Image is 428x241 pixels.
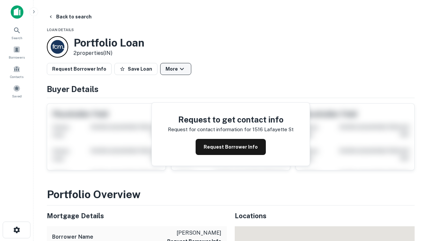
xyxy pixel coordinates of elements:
a: Search [2,24,31,42]
h4: Buyer Details [47,83,415,95]
h5: Mortgage Details [47,211,227,221]
p: 2 properties (IN) [74,49,144,57]
span: Borrowers [9,55,25,60]
span: Loan Details [47,28,74,32]
button: Save Loan [114,63,157,75]
button: Request Borrower Info [196,139,266,155]
h4: Request to get contact info [168,113,294,126]
h3: Portfolio Overview [47,186,415,203]
a: Saved [2,82,31,100]
span: Contacts [10,74,23,79]
a: Borrowers [2,43,31,61]
iframe: Chat Widget [395,187,428,220]
h3: Portfolio Loan [74,36,144,49]
h6: Borrower Name [52,233,93,241]
button: Back to search [45,11,94,23]
button: More [160,63,191,75]
img: capitalize-icon.png [11,5,23,19]
button: Request Borrower Info [47,63,112,75]
p: Request for contact information for [168,126,251,134]
p: 1516 lafayette st [252,126,294,134]
a: Contacts [2,63,31,81]
span: Search [11,35,22,41]
span: Saved [12,93,22,99]
p: [PERSON_NAME] [167,229,221,237]
h5: Locations [235,211,415,221]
